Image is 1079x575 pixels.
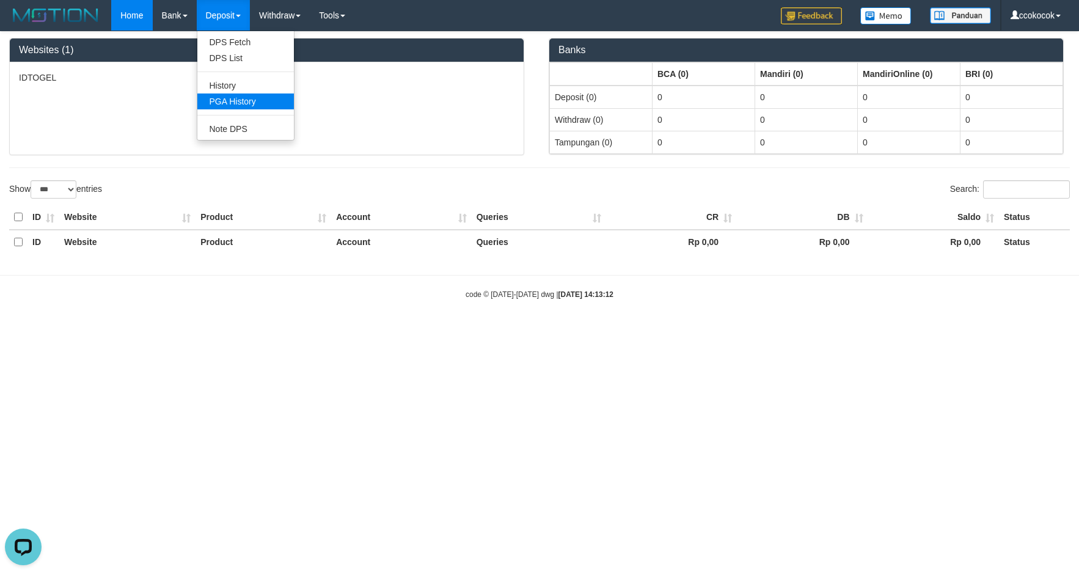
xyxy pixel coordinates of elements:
th: Product [196,230,331,254]
td: 0 [653,86,755,109]
a: DPS Fetch [197,34,294,50]
th: Rp 0,00 [737,230,868,254]
a: Note DPS [197,121,294,137]
p: IDTOGEL [19,71,514,84]
input: Search: [983,180,1070,199]
th: Rp 0,00 [868,230,999,254]
td: 0 [858,131,960,153]
th: DB [737,205,868,230]
a: PGA History [197,93,294,109]
img: MOTION_logo.png [9,6,102,24]
th: Group: activate to sort column ascending [960,62,1063,86]
img: Feedback.jpg [781,7,842,24]
th: Group: activate to sort column ascending [550,62,653,86]
button: Open LiveChat chat widget [5,5,42,42]
img: Button%20Memo.svg [860,7,912,24]
th: Account [331,230,472,254]
img: panduan.png [930,7,991,24]
th: CR [606,205,737,230]
td: 0 [653,131,755,153]
td: 0 [755,108,858,131]
strong: [DATE] 14:13:12 [558,290,613,299]
h3: Websites (1) [19,45,514,56]
th: Account [331,205,472,230]
td: 0 [653,108,755,131]
label: Search: [950,180,1070,199]
td: 0 [858,86,960,109]
td: 0 [960,86,1063,109]
th: Group: activate to sort column ascending [653,62,755,86]
small: code © [DATE]-[DATE] dwg | [466,290,613,299]
td: Deposit (0) [550,86,653,109]
th: Rp 0,00 [606,230,737,254]
td: 0 [858,108,960,131]
td: 0 [960,108,1063,131]
th: Website [59,205,196,230]
th: ID [27,230,59,254]
td: Tampungan (0) [550,131,653,153]
th: Queries [472,205,606,230]
th: ID [27,205,59,230]
select: Showentries [31,180,76,199]
th: Status [999,230,1070,254]
td: 0 [755,86,858,109]
td: 0 [755,131,858,153]
td: Withdraw (0) [550,108,653,131]
th: Status [999,205,1070,230]
th: Group: activate to sort column ascending [858,62,960,86]
td: 0 [960,131,1063,153]
th: Product [196,205,331,230]
label: Show entries [9,180,102,199]
th: Website [59,230,196,254]
a: DPS List [197,50,294,66]
h3: Banks [558,45,1054,56]
a: History [197,78,294,93]
th: Group: activate to sort column ascending [755,62,858,86]
th: Queries [472,230,606,254]
th: Saldo [868,205,999,230]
